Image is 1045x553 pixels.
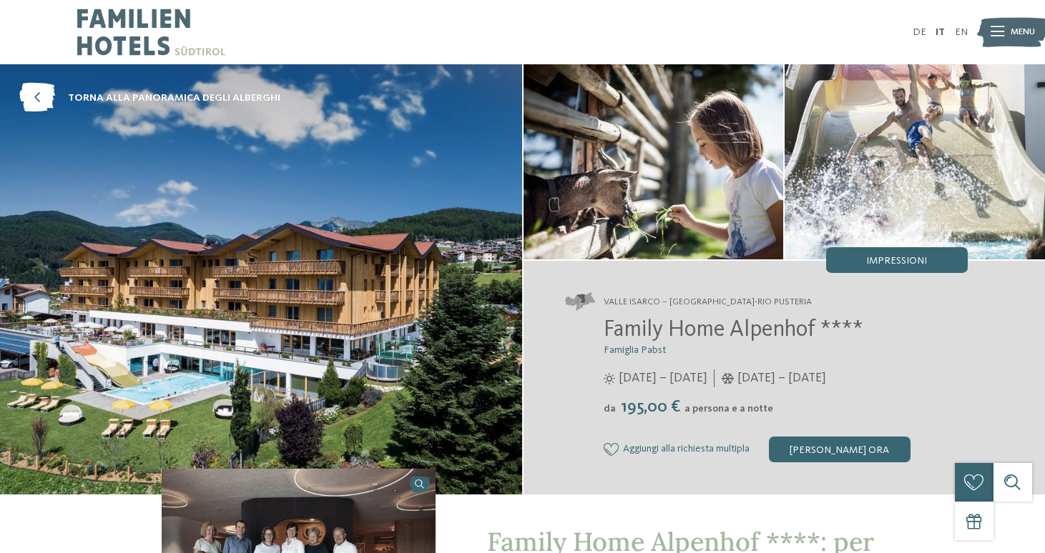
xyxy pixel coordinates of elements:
[604,404,616,414] span: da
[936,27,945,37] a: IT
[866,256,927,266] span: Impressioni
[721,373,735,384] i: Orari d'apertura inverno
[619,369,707,387] span: [DATE] – [DATE]
[1011,26,1035,39] span: Menu
[68,91,280,105] span: torna alla panoramica degli alberghi
[913,27,926,37] a: DE
[604,319,863,342] span: Family Home Alpenhof ****
[604,373,615,384] i: Orari d'apertura estate
[769,437,911,462] div: [PERSON_NAME] ora
[524,64,784,259] img: Nel family hotel a Maranza dove tutto è possibile
[785,64,1045,259] img: Nel family hotel a Maranza dove tutto è possibile
[955,27,968,37] a: EN
[19,84,280,113] a: torna alla panoramica degli alberghi
[623,444,750,455] span: Aggiungi alla richiesta multipla
[617,399,683,416] span: 195,00 €
[604,296,812,309] span: Valle Isarco – [GEOGRAPHIC_DATA]-Rio Pusteria
[604,345,666,355] span: Famiglia Pabst
[685,404,773,414] span: a persona e a notte
[737,369,826,387] span: [DATE] – [DATE]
